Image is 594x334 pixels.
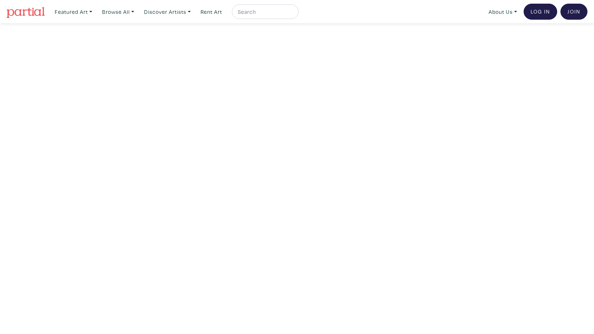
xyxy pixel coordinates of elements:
a: Log In [524,4,557,20]
input: Search [237,7,292,16]
a: Join [560,4,587,20]
a: Featured Art [51,4,96,19]
a: About Us [485,4,520,19]
a: Discover Artists [141,4,194,19]
a: Rent Art [197,4,225,19]
a: Browse All [99,4,137,19]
